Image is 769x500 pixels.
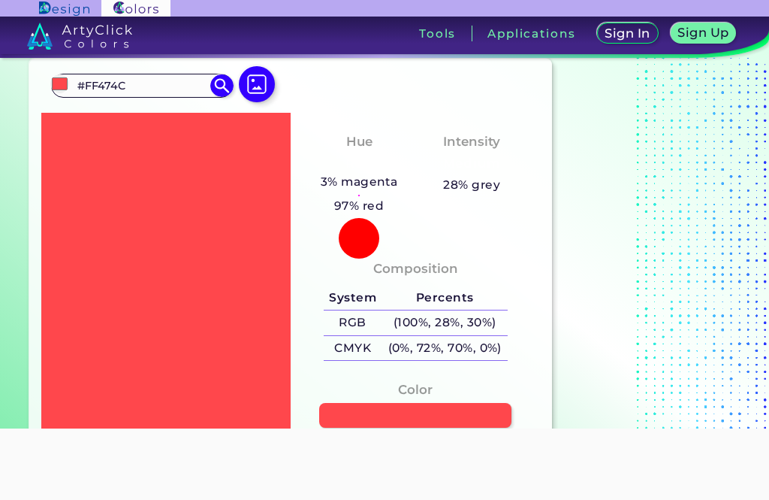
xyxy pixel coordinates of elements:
[111,429,658,496] iframe: Advertisement
[382,336,508,361] h5: (0%, 72%, 70%, 0%)
[674,24,733,43] a: Sign Up
[373,258,458,280] h4: Composition
[419,28,456,39] h3: Tools
[27,23,133,50] img: logo_artyclick_colors_white.svg
[324,336,382,361] h5: CMYK
[315,172,403,192] h5: 3% magenta
[324,311,382,335] h5: RGB
[339,155,378,173] h3: Red
[607,28,647,39] h5: Sign In
[443,175,500,195] h5: 28% grey
[436,155,507,173] h3: Medium
[324,286,382,311] h5: System
[398,379,433,401] h4: Color
[39,2,89,16] img: ArtyClick Design logo
[382,286,508,311] h5: Percents
[346,131,372,153] h4: Hue
[680,27,727,38] h5: Sign Up
[239,66,275,102] img: icon picture
[443,131,500,153] h4: Intensity
[600,24,655,43] a: Sign In
[210,74,233,97] img: icon search
[382,311,508,335] h5: (100%, 28%, 30%)
[72,75,212,95] input: type color..
[328,196,390,216] h5: 97% red
[487,28,575,39] h3: Applications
